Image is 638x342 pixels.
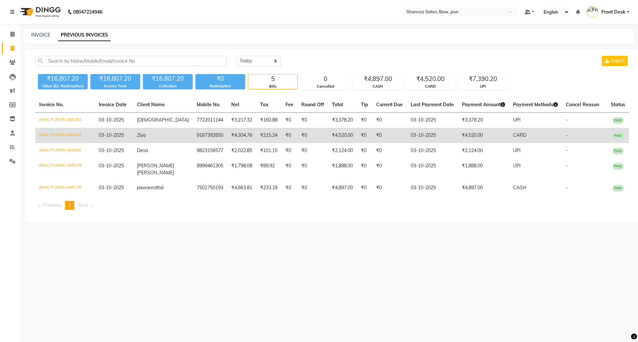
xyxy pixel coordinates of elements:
[602,56,628,66] button: Export
[73,3,102,21] b: 08047224946
[90,83,140,89] div: Invoice Total
[227,180,256,196] td: ₹4,663.81
[281,128,297,143] td: ₹0
[137,117,189,123] span: [DEMOGRAPHIC_DATA]
[256,113,281,128] td: ₹160.88
[513,147,521,153] span: UPI
[611,58,625,64] span: Export
[297,158,328,180] td: ₹0
[58,29,111,41] a: PREVIOUS INVOICES
[301,102,324,108] span: Round Off
[137,132,146,138] span: Ziya
[297,113,328,128] td: ₹0
[328,113,357,128] td: ₹3,378.20
[99,147,124,153] span: 03-10-2025
[285,102,293,108] span: Fee
[193,143,227,158] td: 9823156577
[357,158,372,180] td: ₹0
[195,83,245,89] div: Redemption
[328,180,357,196] td: ₹4,897.00
[35,201,629,210] nav: Pagination
[256,180,281,196] td: ₹233.19
[458,158,509,180] td: ₹1,888.00
[137,163,174,169] span: [PERSON_NAME]
[357,180,372,196] td: ₹0
[35,158,95,180] td: BAW_PUN/25-26/0179
[35,180,95,196] td: BAW_PUN/25-26/0178
[612,132,624,139] span: PAID
[297,128,328,143] td: ₹0
[99,185,124,191] span: 03-10-2025
[35,113,95,128] td: BAW_PUN/25-26/0182
[361,102,368,108] span: Tip
[297,143,328,158] td: ₹0
[612,185,624,192] span: PAID
[297,180,328,196] td: ₹0
[90,74,140,83] div: ₹16,807.20
[332,102,343,108] span: Total
[301,84,350,89] div: Cancelled
[407,143,458,158] td: 03-10-2025
[372,128,407,143] td: ₹0
[566,147,568,153] span: -
[612,117,624,124] span: PAID
[458,84,507,89] div: UPI
[35,128,95,143] td: BAW_PUN/25-26/0181
[35,56,227,66] input: Search by Name/Mobile/Email/Invoice No
[17,3,62,21] img: logo
[256,158,281,180] td: ₹89.92
[99,132,124,138] span: 03-10-2025
[248,74,297,84] div: 5
[43,202,61,208] span: Previous
[513,117,521,123] span: UPI
[35,143,95,158] td: BAW_PUN/25-26/0180
[260,102,268,108] span: Tax
[513,185,526,191] span: CASH
[601,9,625,16] span: Front Desk
[586,6,598,18] img: Front Desk
[193,113,227,128] td: 7722011144
[143,83,193,89] div: Collection
[357,128,372,143] td: ₹0
[39,102,64,108] span: Invoice No.
[372,180,407,196] td: ₹0
[281,143,297,158] td: ₹0
[513,102,558,108] span: Payment Methods
[137,185,152,191] span: pawan
[372,113,407,128] td: ₹0
[458,128,509,143] td: ₹4,520.00
[566,117,568,123] span: -
[256,143,281,158] td: ₹101.15
[256,128,281,143] td: ₹215.24
[458,74,507,84] div: ₹7,390.20
[458,113,509,128] td: ₹3,378.20
[137,147,148,153] span: Deva
[407,158,458,180] td: 03-10-2025
[231,102,239,108] span: Net
[406,74,455,84] div: ₹4,520.00
[38,74,88,83] div: ₹16,807.20
[612,163,624,170] span: PAID
[99,163,124,169] span: 03-10-2025
[611,102,625,108] span: Status
[227,128,256,143] td: ₹4,304.76
[462,102,505,108] span: Payment Amount
[353,84,402,89] div: CASH
[566,132,568,138] span: -
[137,102,165,108] span: Client Name
[31,32,50,38] a: INVOICE
[193,180,227,196] td: 7501750193
[353,74,402,84] div: ₹4,897.00
[99,102,127,108] span: Invoice Date
[406,84,455,89] div: CARD
[193,128,227,143] td: 9167392650
[281,180,297,196] td: ₹0
[281,113,297,128] td: ₹0
[458,143,509,158] td: ₹2,124.00
[357,113,372,128] td: ₹0
[143,74,193,83] div: ₹16,807.20
[137,170,174,176] span: [PERSON_NAME]
[376,102,403,108] span: Current Due
[227,113,256,128] td: ₹3,217.32
[566,185,568,191] span: -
